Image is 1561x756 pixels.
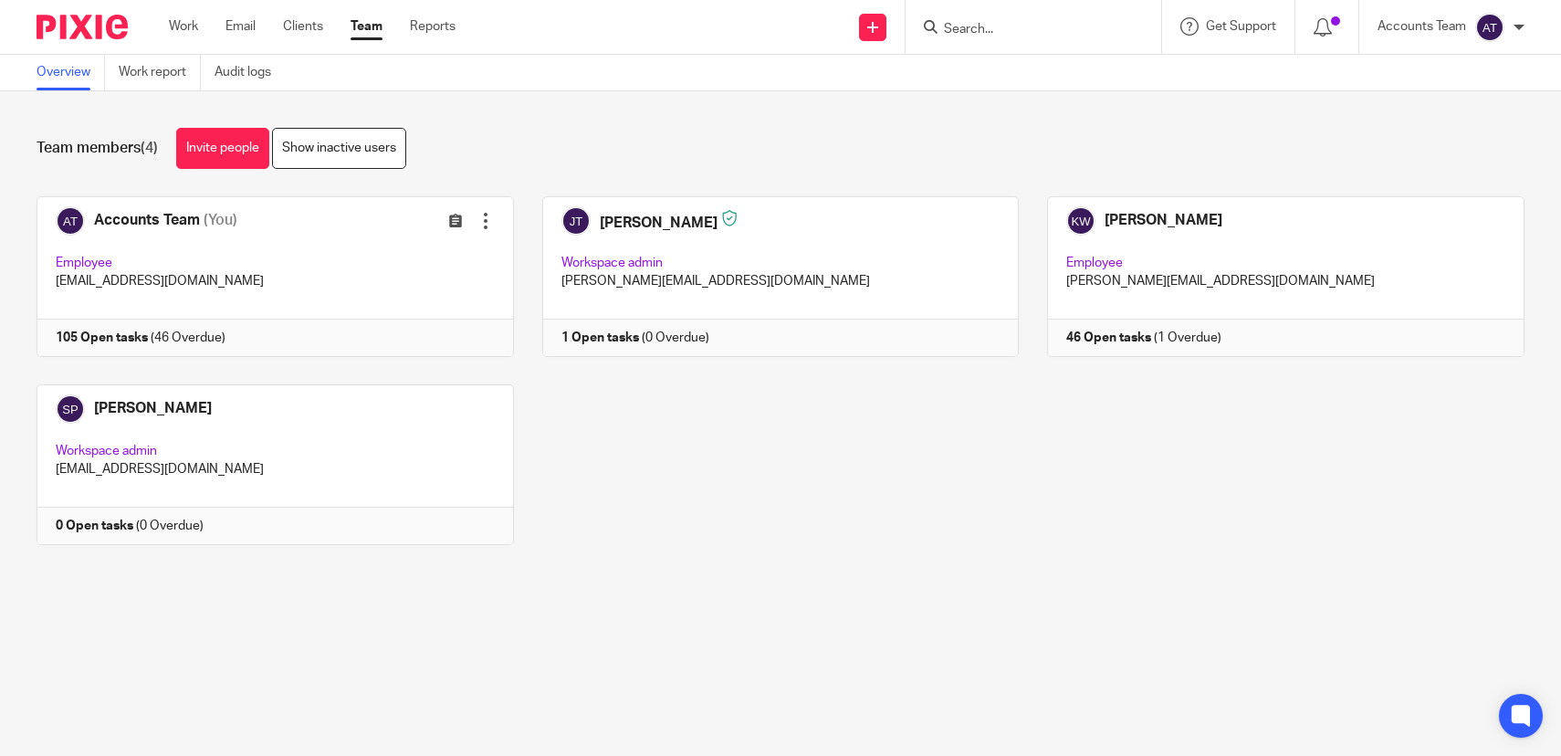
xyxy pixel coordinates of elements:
[215,55,285,90] a: Audit logs
[1378,17,1466,36] p: Accounts Team
[119,55,201,90] a: Work report
[283,17,323,36] a: Clients
[141,141,158,155] span: (4)
[176,128,269,169] a: Invite people
[410,17,456,36] a: Reports
[37,139,158,158] h1: Team members
[225,17,256,36] a: Email
[37,55,105,90] a: Overview
[1206,20,1276,33] span: Get Support
[169,17,198,36] a: Work
[1475,13,1504,42] img: svg%3E
[351,17,382,36] a: Team
[272,128,406,169] a: Show inactive users
[37,15,128,39] img: Pixie
[942,22,1106,38] input: Search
